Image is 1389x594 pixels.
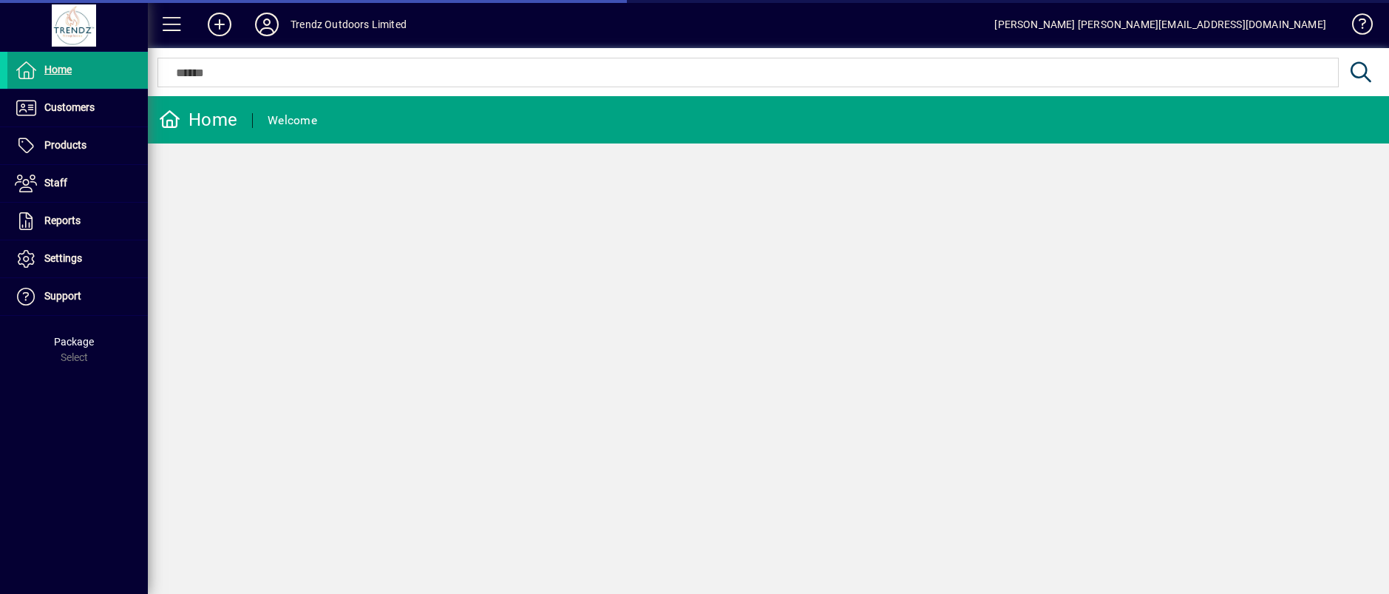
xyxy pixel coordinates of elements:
[44,290,81,302] span: Support
[7,203,148,240] a: Reports
[994,13,1326,36] div: [PERSON_NAME] [PERSON_NAME][EMAIL_ADDRESS][DOMAIN_NAME]
[291,13,407,36] div: Trendz Outdoors Limited
[7,90,148,126] a: Customers
[7,127,148,164] a: Products
[159,108,237,132] div: Home
[44,215,81,226] span: Reports
[7,240,148,277] a: Settings
[44,139,86,151] span: Products
[268,109,317,132] div: Welcome
[44,252,82,264] span: Settings
[7,278,148,315] a: Support
[7,165,148,202] a: Staff
[44,64,72,75] span: Home
[44,101,95,113] span: Customers
[44,177,67,189] span: Staff
[196,11,243,38] button: Add
[54,336,94,348] span: Package
[243,11,291,38] button: Profile
[1341,3,1371,51] a: Knowledge Base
